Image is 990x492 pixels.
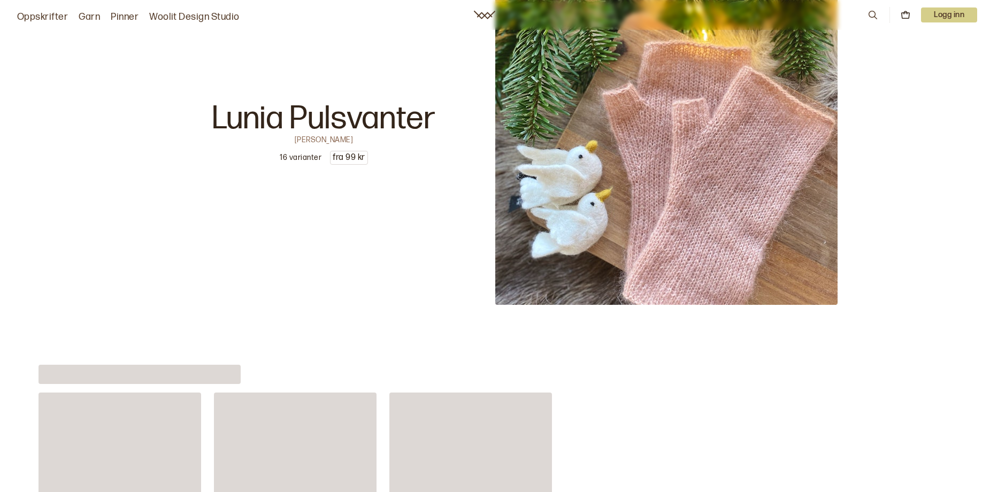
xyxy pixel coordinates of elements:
[295,135,353,142] p: [PERSON_NAME]
[280,152,321,163] p: 16 varianter
[921,7,977,22] p: Logg inn
[331,151,367,164] p: fra 99 kr
[474,11,495,19] a: Woolit
[921,7,977,22] button: User dropdown
[149,10,240,25] a: Woolit Design Studio
[111,10,139,25] a: Pinner
[79,10,100,25] a: Garn
[212,103,436,135] p: Lunia Pulsvanter
[17,10,68,25] a: Oppskrifter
